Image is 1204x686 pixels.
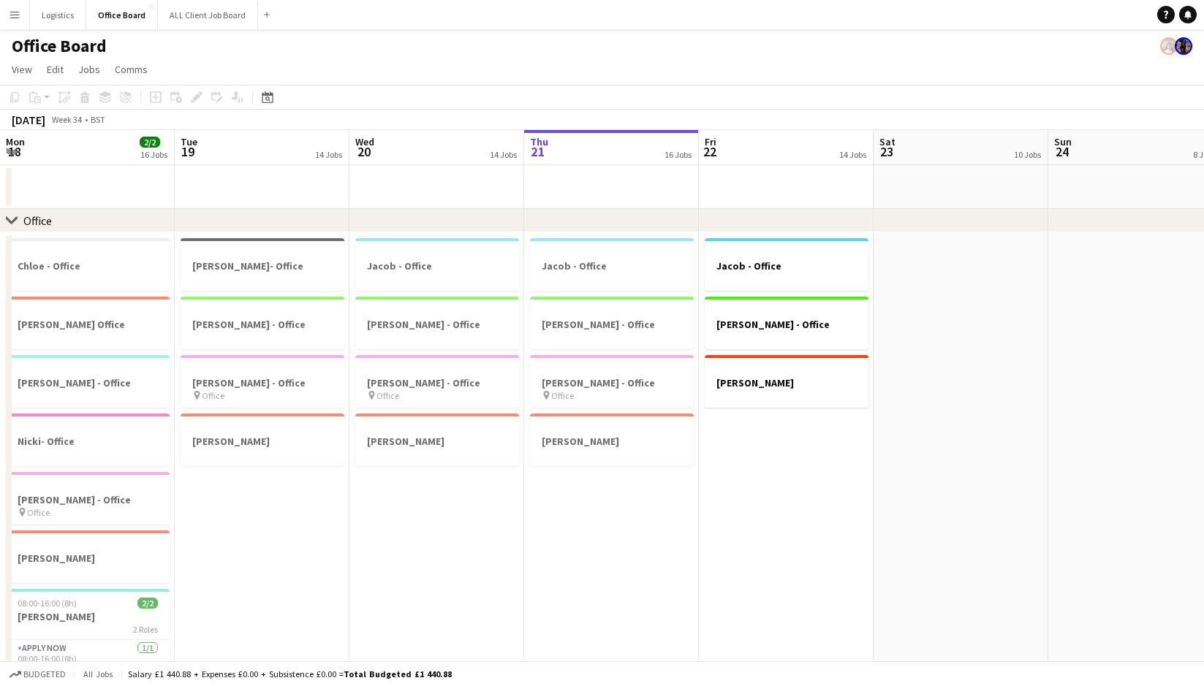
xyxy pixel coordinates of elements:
h3: [PERSON_NAME] Office [6,318,170,331]
span: Edit [47,63,64,76]
span: 24 [1052,143,1072,160]
app-job-card: [PERSON_NAME] - Office [6,355,170,408]
app-job-card: [PERSON_NAME] - Office Office [355,355,519,408]
span: View [12,63,32,76]
span: Office [551,390,574,401]
div: Salary £1 440.88 + Expenses £0.00 + Subsistence £0.00 = [128,668,452,679]
h3: [PERSON_NAME] - Office [181,376,344,389]
app-job-card: [PERSON_NAME] - Office [181,297,344,349]
button: Logistics [30,1,86,29]
h3: [PERSON_NAME] [355,435,519,448]
span: Budgeted [23,669,66,679]
span: All jobs [80,668,116,679]
span: Jobs [78,63,100,76]
h3: [PERSON_NAME] [181,435,344,448]
h3: Jacob - Office [530,259,694,273]
h3: [PERSON_NAME] - Office [6,493,170,506]
div: 14 Jobs [839,149,866,160]
span: Wed [355,135,374,148]
span: 18 [4,143,25,160]
span: 2 Roles [133,624,158,635]
h3: Chloe - Office [6,259,170,273]
app-user-avatar: Sarah Lawani [1160,37,1178,55]
div: 10 Jobs [1014,149,1041,160]
app-job-card: Chloe - Office [6,238,170,291]
h3: [PERSON_NAME] - Office [530,376,694,389]
app-job-card: [PERSON_NAME] - Office Office [530,355,694,408]
h3: [PERSON_NAME] [6,552,170,565]
app-job-card: [PERSON_NAME] [530,413,694,466]
span: Office [202,390,224,401]
a: Comms [109,60,154,79]
div: 16 Jobs [140,149,167,160]
span: Sat [879,135,896,148]
h3: [PERSON_NAME] - Office [355,376,519,389]
h3: Nicki- Office [6,435,170,448]
h3: [PERSON_NAME] [705,376,868,389]
span: 19 [178,143,197,160]
a: View [6,60,38,79]
div: [DATE] [12,113,45,127]
app-job-card: [PERSON_NAME] - Office Office [6,472,170,525]
app-job-card: [PERSON_NAME] - Office [530,297,694,349]
h3: Jacob - Office [355,259,519,273]
span: 20 [353,143,374,160]
app-job-card: [PERSON_NAME] - Office [705,297,868,349]
app-job-card: [PERSON_NAME] [6,530,170,583]
span: Tue [181,135,197,148]
span: 22 [703,143,716,160]
app-job-card: [PERSON_NAME] Office [6,297,170,349]
h3: [PERSON_NAME] - Office [6,376,170,389]
span: 2/2 [140,137,160,148]
h3: [PERSON_NAME]- Office [181,259,344,273]
h3: Jacob - Office [705,259,868,273]
span: Office [27,507,50,518]
span: 21 [528,143,548,160]
span: 08:00-16:00 (8h) [18,598,77,609]
span: Sun [1054,135,1072,148]
app-job-card: [PERSON_NAME] [181,413,344,466]
div: 16 Jobs [665,149,692,160]
app-job-card: [PERSON_NAME] [355,413,519,466]
app-job-card: Jacob - Office [355,238,519,291]
span: Mon [6,135,25,148]
div: Office [23,213,52,228]
app-job-card: [PERSON_NAME] [705,355,868,408]
span: Fri [705,135,716,148]
app-user-avatar: Desiree Ramsey [1175,37,1192,55]
a: Jobs [72,60,106,79]
a: Edit [41,60,69,79]
button: Budgeted [7,666,68,682]
span: 23 [877,143,896,160]
div: 14 Jobs [315,149,342,160]
app-job-card: Jacob - Office [705,238,868,291]
button: ALL Client Job Board [158,1,258,29]
span: 2/2 [137,598,158,609]
app-job-card: [PERSON_NAME] - Office [355,297,519,349]
app-job-card: Jacob - Office [530,238,694,291]
h3: [PERSON_NAME] - Office [705,318,868,331]
app-job-card: Nicki- Office [6,413,170,466]
div: BST [91,114,105,125]
div: [PERSON_NAME] - Office Office [181,355,344,408]
span: Comms [115,63,148,76]
app-job-card: [PERSON_NAME]- Office [181,238,344,291]
span: Total Budgeted £1 440.88 [344,668,452,679]
span: Thu [530,135,548,148]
